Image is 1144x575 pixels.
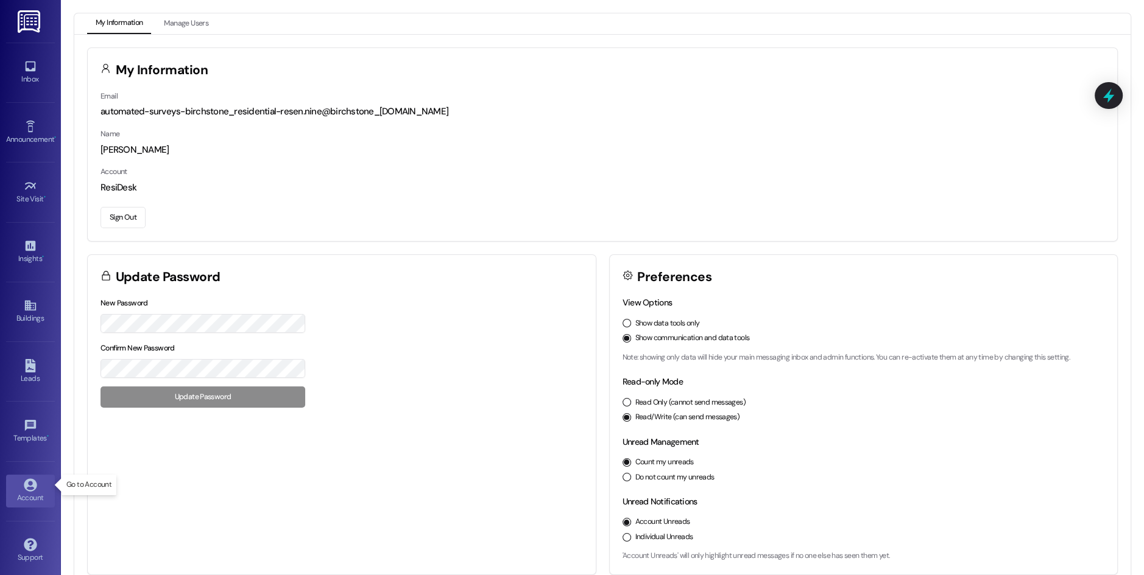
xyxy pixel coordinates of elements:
[44,193,46,201] span: •
[101,181,1104,194] div: ResiDesk
[155,13,217,34] button: Manage Users
[623,376,683,387] label: Read-only Mode
[87,13,151,34] button: My Information
[623,551,1105,562] p: 'Account Unreads' will only highlight unread messages if no one else has seen them yet.
[623,436,699,447] label: Unread Management
[42,253,44,261] span: •
[635,318,700,329] label: Show data tools only
[635,457,694,468] label: Count my unreads
[116,64,208,77] h3: My Information
[6,355,55,388] a: Leads
[6,295,55,328] a: Buildings
[54,133,56,142] span: •
[623,496,697,507] label: Unread Notifications
[66,479,111,490] p: Go to Account
[101,343,175,353] label: Confirm New Password
[6,415,55,448] a: Templates •
[635,532,693,543] label: Individual Unreads
[623,297,673,308] label: View Options
[635,397,746,408] label: Read Only (cannot send messages)
[623,352,1105,363] p: Note: showing only data will hide your main messaging inbox and admin functions. You can re-activ...
[116,271,221,284] h3: Update Password
[635,412,740,423] label: Read/Write (can send messages)
[6,176,55,209] a: Site Visit •
[18,10,43,33] img: ResiDesk Logo
[101,91,118,101] label: Email
[637,271,711,284] h3: Preferences
[6,235,55,268] a: Insights •
[101,207,146,228] button: Sign Out
[6,534,55,567] a: Support
[101,129,120,139] label: Name
[101,167,127,176] label: Account
[101,144,1104,156] div: [PERSON_NAME]
[6,56,55,89] a: Inbox
[635,517,690,528] label: Account Unreads
[101,298,148,308] label: New Password
[6,475,55,507] a: Account
[101,105,1104,118] div: automated-surveys-birchstone_residential-resen.nine@birchstone_[DOMAIN_NAME]
[635,333,750,344] label: Show communication and data tools
[635,472,715,483] label: Do not count my unreads
[47,432,49,441] span: •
